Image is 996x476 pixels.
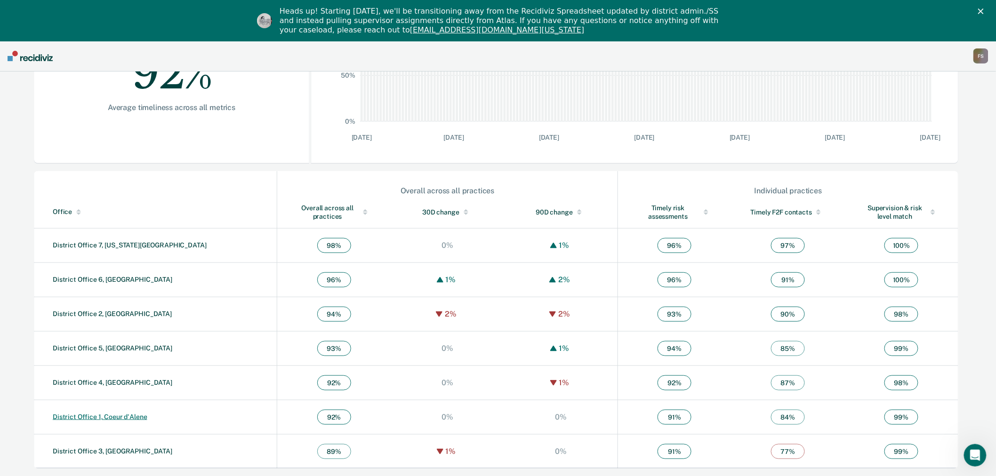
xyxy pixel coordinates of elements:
[410,208,485,216] div: 30D change
[771,238,805,253] span: 97 %
[443,275,458,284] div: 1%
[978,8,988,14] div: Close
[539,134,559,141] text: [DATE]
[391,196,504,229] th: Toggle SortBy
[53,276,172,283] a: District Office 6, [GEOGRAPHIC_DATA]
[920,134,940,141] text: [DATE]
[884,410,918,425] span: 99 %
[635,134,655,141] text: [DATE]
[884,444,918,459] span: 99 %
[53,344,172,352] a: District Office 5, [GEOGRAPHIC_DATA]
[637,204,713,221] div: Timely risk assessments
[439,344,456,353] div: 0%
[973,48,988,63] div: F S
[973,48,988,63] button: FS
[53,413,147,420] a: District Office 1, Coeur d'Alene
[557,241,572,250] div: 1%
[277,196,391,229] th: Toggle SortBy
[317,375,351,390] span: 92 %
[317,307,351,322] span: 94 %
[771,375,805,390] span: 87 %
[731,196,845,229] th: Toggle SortBy
[825,134,845,141] text: [DATE]
[53,208,273,216] div: Office
[557,344,572,353] div: 1%
[771,307,805,322] span: 90 %
[410,25,584,34] a: [EMAIL_ADDRESS][DOMAIN_NAME][US_STATE]
[317,444,351,459] span: 89 %
[658,410,691,425] span: 91 %
[556,275,572,284] div: 2%
[523,208,599,216] div: 90D change
[658,375,691,390] span: 92 %
[53,447,172,455] a: District Office 3, [GEOGRAPHIC_DATA]
[53,241,207,249] a: District Office 7, [US_STATE][GEOGRAPHIC_DATA]
[658,238,691,253] span: 96 %
[964,444,987,467] iframe: Intercom live chat
[34,196,277,229] th: Toggle SortBy
[557,378,572,387] div: 1%
[845,196,958,229] th: Toggle SortBy
[504,196,618,229] th: Toggle SortBy
[864,204,940,221] div: Supervision & risk level match
[317,238,351,253] span: 98 %
[771,410,805,425] span: 84 %
[443,447,458,456] div: 1%
[296,204,372,221] div: Overall across all practices
[280,7,724,35] div: Heads up! Starting [DATE], we'll be transitioning away from the Recidiviz Spreadsheet updated by ...
[618,196,731,229] th: Toggle SortBy
[884,238,918,253] span: 100 %
[439,241,456,250] div: 0%
[442,309,459,318] div: 2%
[658,341,691,356] span: 94 %
[884,307,918,322] span: 98 %
[884,341,918,356] span: 99 %
[556,309,572,318] div: 2%
[553,447,569,456] div: 0%
[64,103,279,112] div: Average timeliness across all metrics
[771,444,805,459] span: 77 %
[278,186,617,195] div: Overall across all practices
[771,272,805,287] span: 91 %
[317,341,351,356] span: 93 %
[257,13,272,28] img: Profile image for Kim
[317,410,351,425] span: 92 %
[750,208,826,216] div: Timely F2F contacts
[444,134,464,141] text: [DATE]
[658,444,691,459] span: 91 %
[317,272,351,287] span: 96 %
[553,413,569,421] div: 0%
[884,375,918,390] span: 98 %
[352,134,372,141] text: [DATE]
[618,186,958,195] div: Individual practices
[730,134,750,141] text: [DATE]
[439,378,456,387] div: 0%
[439,413,456,421] div: 0%
[771,341,805,356] span: 85 %
[53,379,172,386] a: District Office 4, [GEOGRAPHIC_DATA]
[8,51,53,61] img: Recidiviz
[658,307,691,322] span: 93 %
[884,272,918,287] span: 100 %
[658,272,691,287] span: 96 %
[53,310,172,317] a: District Office 2, [GEOGRAPHIC_DATA]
